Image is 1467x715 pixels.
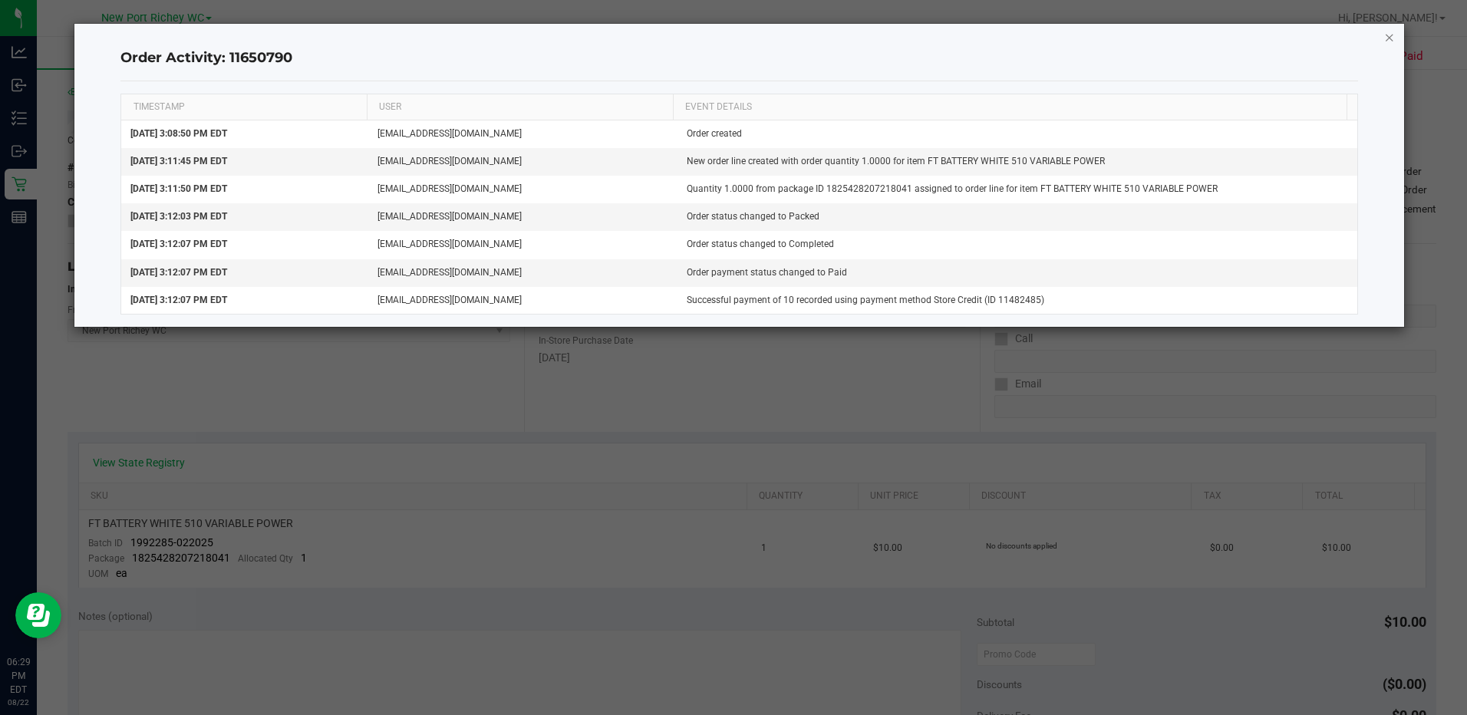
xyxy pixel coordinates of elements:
iframe: Resource center [15,592,61,638]
span: [DATE] 3:11:50 PM EDT [130,183,227,194]
td: Order status changed to Completed [677,231,1357,259]
th: TIMESTAMP [121,94,366,120]
td: [EMAIL_ADDRESS][DOMAIN_NAME] [368,176,677,203]
td: Order created [677,120,1357,148]
span: [DATE] 3:12:07 PM EDT [130,267,227,278]
td: Quantity 1.0000 from package ID 1825428207218041 assigned to order line for item FT BATTERY WHITE... [677,176,1357,203]
td: Order payment status changed to Paid [677,259,1357,287]
td: [EMAIL_ADDRESS][DOMAIN_NAME] [368,203,677,231]
td: [EMAIL_ADDRESS][DOMAIN_NAME] [368,287,677,314]
span: [DATE] 3:12:07 PM EDT [130,239,227,249]
span: [DATE] 3:11:45 PM EDT [130,156,227,166]
span: [DATE] 3:08:50 PM EDT [130,128,227,139]
span: [DATE] 3:12:07 PM EDT [130,295,227,305]
td: [EMAIL_ADDRESS][DOMAIN_NAME] [368,231,677,259]
h4: Order Activity: 11650790 [120,48,1357,68]
th: USER [367,94,673,120]
td: [EMAIL_ADDRESS][DOMAIN_NAME] [368,120,677,148]
td: Successful payment of 10 recorded using payment method Store Credit (ID 11482485) [677,287,1357,314]
td: [EMAIL_ADDRESS][DOMAIN_NAME] [368,148,677,176]
th: EVENT DETAILS [673,94,1347,120]
td: [EMAIL_ADDRESS][DOMAIN_NAME] [368,259,677,287]
span: [DATE] 3:12:03 PM EDT [130,211,227,222]
td: Order status changed to Packed [677,203,1357,231]
td: New order line created with order quantity 1.0000 for item FT BATTERY WHITE 510 VARIABLE POWER [677,148,1357,176]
